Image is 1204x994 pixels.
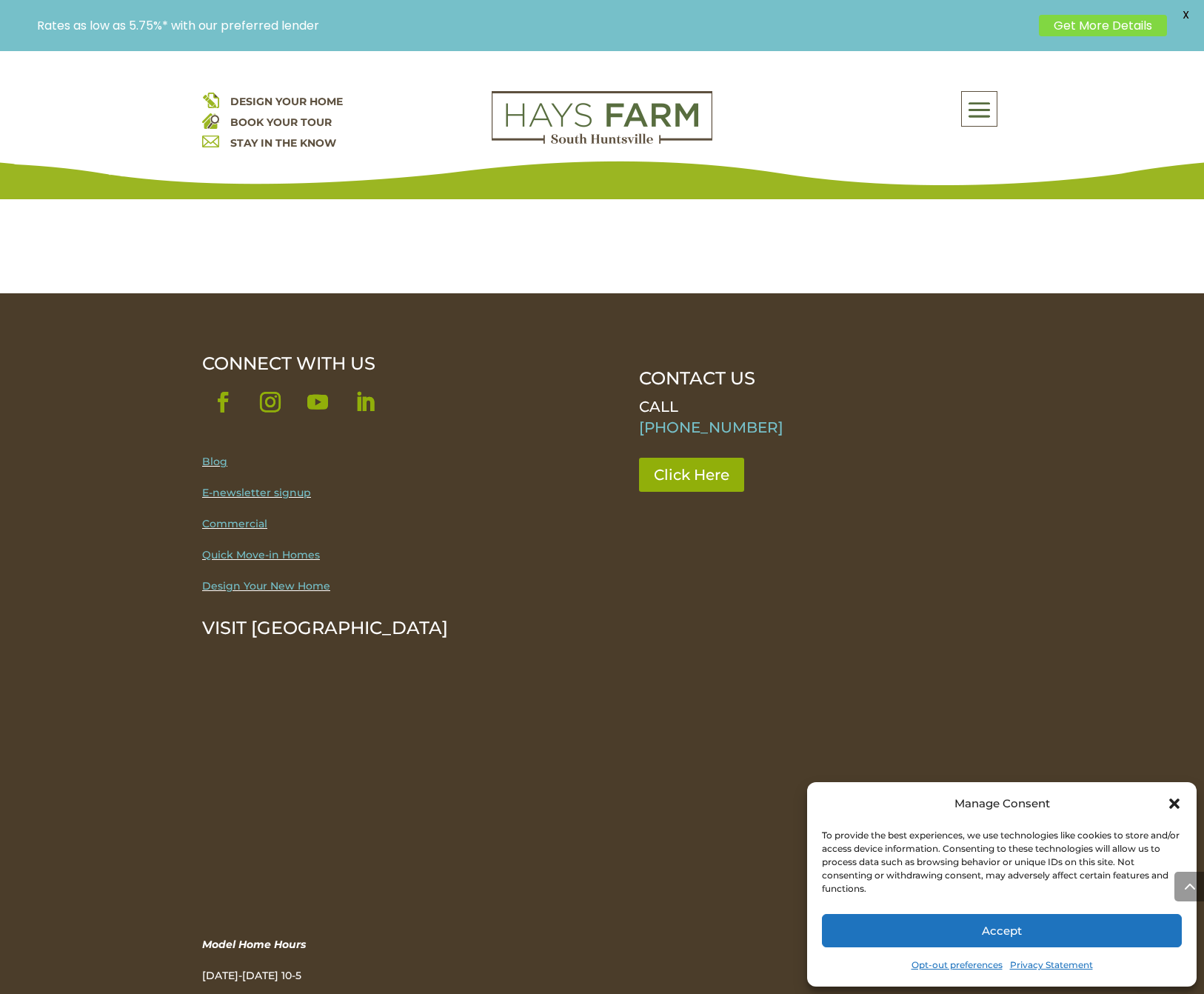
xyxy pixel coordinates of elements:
a: Opt-out preferences [912,955,1003,975]
a: hays farm homes huntsville development [492,134,712,147]
p: Rates as low as 5.75%* with our preferred lender [37,19,1031,33]
a: Commercial [202,517,267,530]
img: book your home tour [202,112,219,129]
div: Close dialog [1167,796,1182,811]
img: Logo [492,91,712,144]
a: DESIGN YOUR HOME [230,95,343,108]
p: CONTACT US [639,368,987,389]
a: Quick Move-in Homes [202,548,320,561]
a: Follow on Youtube [297,381,338,423]
a: Get More Details [1039,15,1167,36]
div: To provide the best experiences, we use technologies like cookies to store and/or access device i... [822,829,1180,895]
div: CONNECT WITH US [202,353,580,374]
a: Follow on Instagram [250,381,291,423]
span: CALL [639,398,678,416]
button: Accept [822,914,1182,947]
a: [PHONE_NUMBER] [639,418,783,436]
a: BOOK YOUR TOUR [230,116,332,129]
span: X [1174,4,1197,26]
a: Follow on LinkedIn [344,381,386,423]
p: VISIT [GEOGRAPHIC_DATA] [202,618,580,638]
a: Follow on Facebook [202,381,244,423]
div: Manage Consent [954,793,1050,814]
em: Model Home Hours [202,938,306,951]
a: E-newsletter signup [202,486,311,499]
a: Click Here [639,458,744,492]
img: design your home [202,91,219,108]
a: STAY IN THE KNOW [230,136,336,150]
a: Design Your New Home [202,579,330,593]
a: Blog [202,455,227,468]
a: Privacy Statement [1010,955,1093,975]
